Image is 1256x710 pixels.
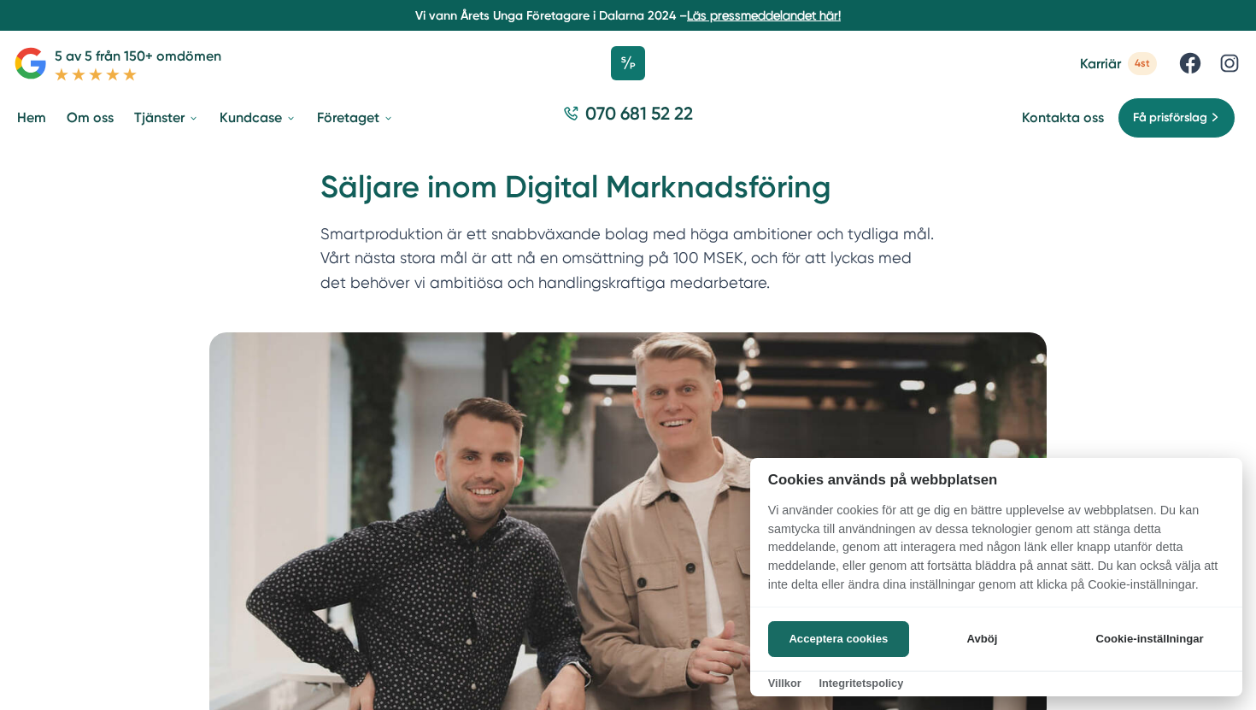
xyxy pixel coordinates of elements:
[914,621,1050,657] button: Avböj
[750,472,1242,488] h2: Cookies används på webbplatsen
[819,677,903,689] a: Integritetspolicy
[768,621,909,657] button: Acceptera cookies
[750,502,1242,606] p: Vi använder cookies för att ge dig en bättre upplevelse av webbplatsen. Du kan samtycka till anvä...
[1075,621,1224,657] button: Cookie-inställningar
[768,677,801,689] a: Villkor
